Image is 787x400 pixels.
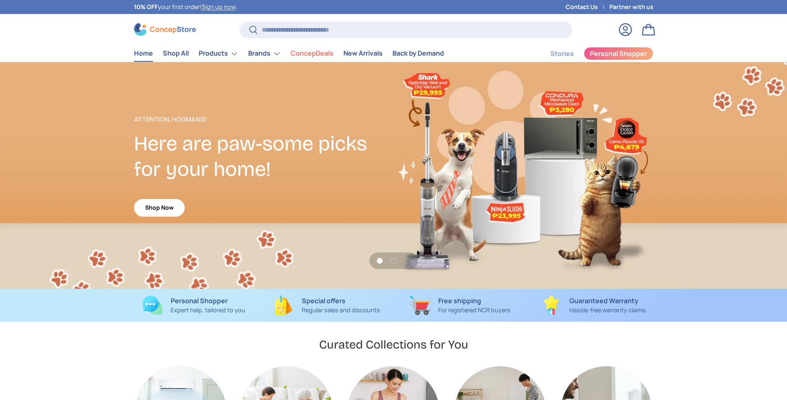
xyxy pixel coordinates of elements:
a: Contact Us [566,2,609,12]
p: Expert help, tailored to you [171,306,245,315]
a: Partner with us [609,2,653,12]
a: Personal Shopper [584,47,653,60]
h2: Curated Collections for You [319,337,468,352]
span: Personal Shopper [590,50,647,57]
p: your first order! . [134,2,237,12]
strong: Personal Shopper [171,296,228,305]
p: Regular sales and discounts [302,306,380,315]
a: Guaranteed Warranty Hassle-free warranty claims [533,295,653,315]
a: Home [134,45,153,61]
summary: Products [194,45,243,62]
h2: Here are paw-some picks for your home! [134,131,394,182]
a: Brands [248,45,281,62]
p: Attention, Hoomans! [134,115,394,124]
a: Special offers Regular sales and discounts [267,295,387,315]
summary: Brands [243,45,286,62]
a: Shop All [163,45,189,61]
a: Products [199,45,238,62]
img: ConcepStore [134,23,196,36]
strong: Special offers [302,296,345,305]
strong: Guaranteed Warranty [569,296,638,305]
a: Back by Demand [392,45,444,61]
a: Sign up now [202,3,235,11]
strong: 10% OFF [134,3,158,11]
nav: Secondary [531,45,653,62]
nav: Primary [134,45,444,62]
a: Personal Shopper Expert help, tailored to you [134,295,254,315]
a: ConcepDeals [291,45,334,61]
p: Hassle-free warranty claims [569,306,646,315]
strong: Free shipping [438,296,481,305]
a: Shop Now [134,199,185,217]
p: For registered NCR buyers [438,306,510,315]
a: Free shipping For registered NCR buyers [400,295,520,315]
a: Stories [550,46,574,62]
a: New Arrivals [343,45,383,61]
